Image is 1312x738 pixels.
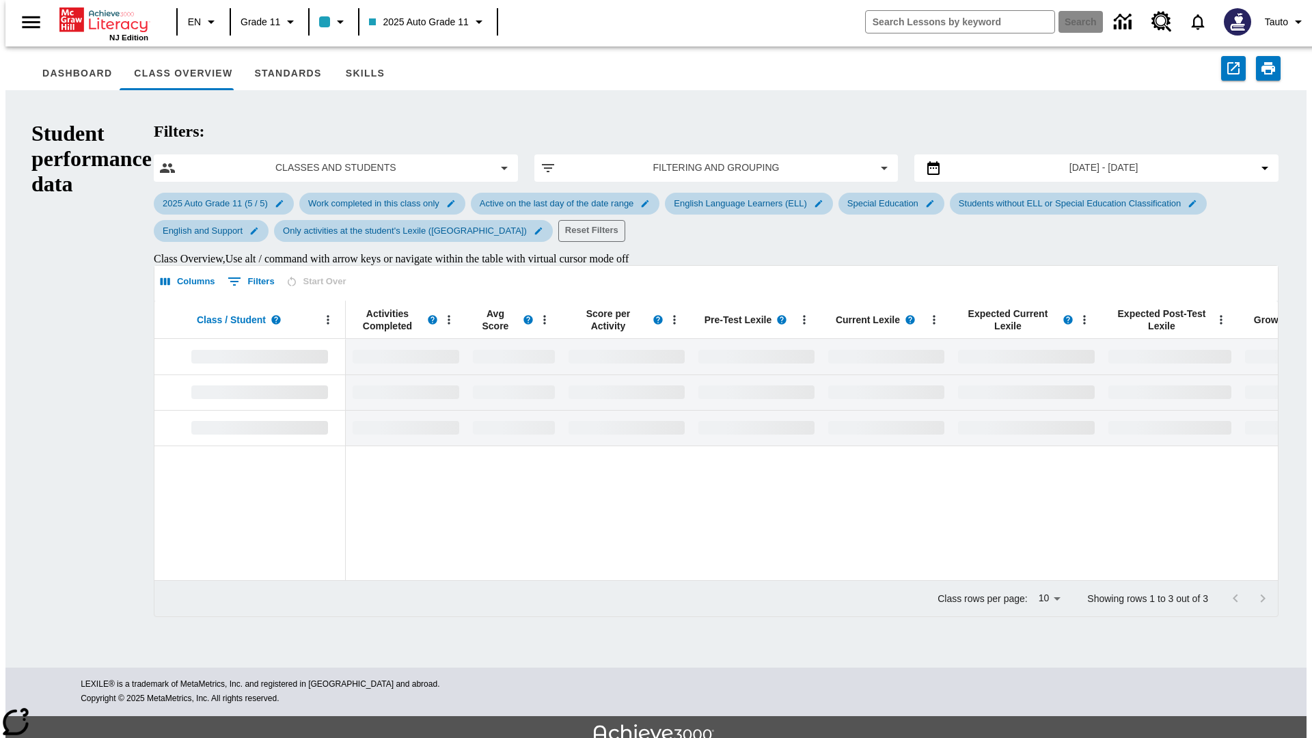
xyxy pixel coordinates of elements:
[346,339,466,374] div: No Data,
[353,307,422,332] span: Activities Completed
[567,161,866,175] span: Filtering and Grouping
[299,193,465,215] div: Edit Work completed in this class only filter selected submenu item
[836,314,900,326] span: Current Lexile
[346,374,466,410] div: No Data,
[920,160,1273,176] button: Select the date range menu item
[31,121,152,636] h1: Student performance data
[938,592,1028,605] p: Class rows per page:
[794,310,815,330] button: Open Menu
[821,410,951,446] div: No Data,
[235,10,304,34] button: Grade: Grade 11, Select a grade
[300,198,448,208] span: Work completed in this class only
[364,10,492,34] button: Class: 2025 Auto Grade 11, Select your class
[466,374,562,410] div: No Data,
[1221,56,1246,81] button: Export to CSV
[466,410,562,446] div: No Data,
[275,225,535,236] span: Only activities at the student's Lexile ([GEOGRAPHIC_DATA])
[81,678,1231,692] p: LEXILE® is a trademark of MetaMetrics, Inc. and registered in [GEOGRAPHIC_DATA] and abroad.
[369,15,468,29] span: 2025 Auto Grade 11
[569,307,648,332] span: Score per Activity
[1224,8,1251,36] img: Avatar
[241,15,280,29] span: Grade 11
[1033,588,1066,608] div: 10
[187,161,485,175] span: Classes and Students
[157,271,219,292] button: Select columns
[705,314,772,326] span: Pre-Test Lexile
[1069,161,1138,175] span: [DATE] - [DATE]
[31,57,123,90] button: Dashboard
[1216,4,1259,40] button: Select a new avatar
[1087,592,1208,605] p: Showing rows 1 to 3 out of 3
[188,15,201,29] span: EN
[958,307,1058,332] span: Expected Current Lexile
[154,253,1279,265] div: Class Overview , Use alt / command with arrow keys or navigate within the table with virtual curs...
[123,57,243,90] button: Class Overview
[1074,310,1095,330] button: Open Menu
[518,310,538,330] button: Read more about the Average score
[473,307,518,332] span: Avg Score
[1211,310,1231,330] button: Open Menu
[224,271,278,292] button: Show filters
[665,193,832,215] div: Edit English Language Learners (ELL) filter selected submenu item
[154,198,276,208] span: 2025 Auto Grade 11 (5 / 5)
[318,310,338,330] button: Open Menu
[951,198,1189,208] span: Students without ELL or Special Education Classification
[866,11,1054,33] input: search field
[924,310,944,330] button: Open Menu
[950,193,1207,215] div: Edit Students without ELL or Special Education Classification filter selected submenu item
[243,57,332,90] button: Standards
[182,10,225,34] button: Language: EN, Select a language
[1265,15,1288,29] span: Tauto
[471,193,659,215] div: Edit Active on the last day of the date range filter selected submenu item
[1143,3,1180,40] a: Resource Center, Will open in new tab
[314,10,354,34] button: Class color is light blue. Change class color
[274,220,553,242] div: Edit Only activities at the student's Lexile (Reading) filter selected submenu item
[1058,310,1078,330] button: Read more about Expected Current Lexile
[154,122,1279,141] h2: Filters:
[839,198,927,208] span: Special Education
[821,374,951,410] div: No Data,
[159,160,512,176] button: Select classes and students menu item
[154,225,251,236] span: English and Support
[1259,10,1312,34] button: Profile/Settings
[197,314,266,326] span: Class / Student
[1180,4,1216,40] a: Notifications
[466,339,562,374] div: No Data,
[11,2,51,42] button: Open side menu
[1106,3,1143,41] a: Data Center
[59,5,148,42] div: Home
[422,310,443,330] button: Read more about Activities Completed
[154,193,294,215] div: Edit 2025 Auto Grade 11 (5 / 5) filter selected submenu item
[109,33,148,42] span: NJ Edition
[771,310,792,330] button: Read more about Pre-Test Lexile
[471,198,642,208] span: Active on the last day of the date range
[664,310,685,330] button: Open Menu
[534,310,555,330] button: Open Menu
[81,694,279,703] span: Copyright © 2025 MetaMetrics, Inc. All rights reserved.
[540,160,893,176] button: Apply filters menu item
[1108,307,1215,332] span: Expected Post-Test Lexile
[900,310,920,330] button: Read more about Current Lexile
[666,198,815,208] span: English Language Learners (ELL)
[346,410,466,446] div: No Data,
[648,310,668,330] button: Read more about Score per Activity
[1256,56,1281,81] button: Print
[154,220,269,242] div: Edit English and Support filter selected submenu item
[332,57,398,90] button: Skills
[439,310,459,330] button: Open Menu
[1257,160,1273,176] svg: Collapse Date Range Filter
[838,193,944,215] div: Edit Special Education filter selected submenu item
[821,339,951,374] div: No Data,
[266,310,286,330] button: Read more about Class / Student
